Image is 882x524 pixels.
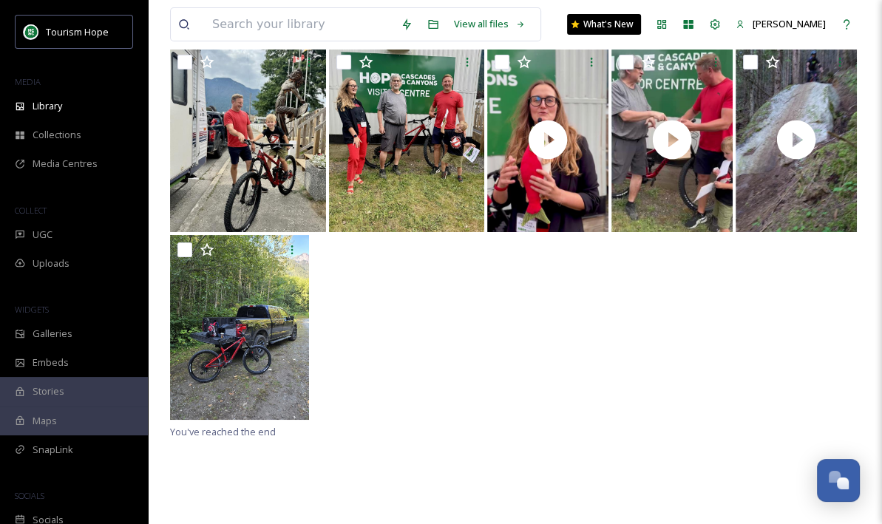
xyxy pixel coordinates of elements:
[736,47,857,232] img: thumbnail
[205,8,393,41] input: Search your library
[33,384,64,398] span: Stories
[46,25,109,38] span: Tourism Hope
[817,459,860,502] button: Open Chat
[33,355,69,370] span: Embeds
[33,443,73,457] span: SnapLink
[33,157,98,171] span: Media Centres
[33,327,72,341] span: Galleries
[753,17,826,30] span: [PERSON_NAME]
[15,205,47,216] span: COLLECT
[170,425,276,438] span: You've reached the end
[170,47,326,232] img: Bike Contest Winner (2).jpg
[33,128,81,142] span: Collections
[567,14,641,35] a: What's New
[15,76,41,87] span: MEDIA
[33,256,69,270] span: Uploads
[33,228,52,242] span: UGC
[24,24,38,39] img: logo.png
[329,47,485,232] img: Bike Contest Winner (1).jpg
[170,235,309,420] img: ext_1754932477.359572_salesmanandrew@gmail.com-inbound2855146357779677080.jpg
[728,10,833,38] a: [PERSON_NAME]
[487,47,608,232] img: thumbnail
[611,47,733,232] img: thumbnail
[33,99,62,113] span: Library
[15,490,44,501] span: SOCIALS
[447,10,533,38] a: View all files
[15,304,49,315] span: WIDGETS
[33,414,57,428] span: Maps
